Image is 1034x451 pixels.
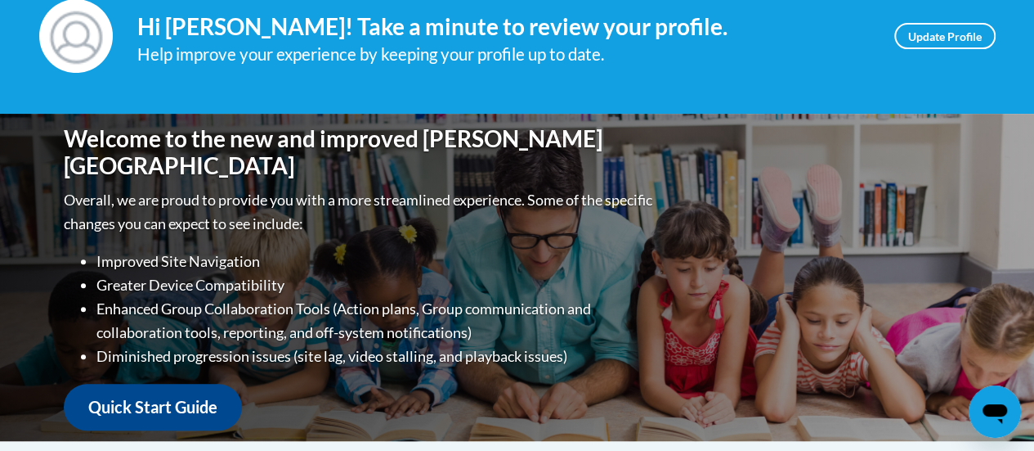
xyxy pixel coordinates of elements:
iframe: Button to launch messaging window [969,386,1021,438]
li: Enhanced Group Collaboration Tools (Action plans, Group communication and collaboration tools, re... [96,297,656,345]
li: Diminished progression issues (site lag, video stalling, and playback issues) [96,345,656,368]
h1: Welcome to the new and improved [PERSON_NAME][GEOGRAPHIC_DATA] [64,125,656,180]
li: Greater Device Compatibility [96,273,656,297]
a: Quick Start Guide [64,384,242,431]
h4: Hi [PERSON_NAME]! Take a minute to review your profile. [137,13,870,41]
div: Help improve your experience by keeping your profile up to date. [137,41,870,68]
li: Improved Site Navigation [96,250,656,273]
p: Overall, we are proud to provide you with a more streamlined experience. Some of the specific cha... [64,188,656,236]
a: Update Profile [894,23,996,49]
